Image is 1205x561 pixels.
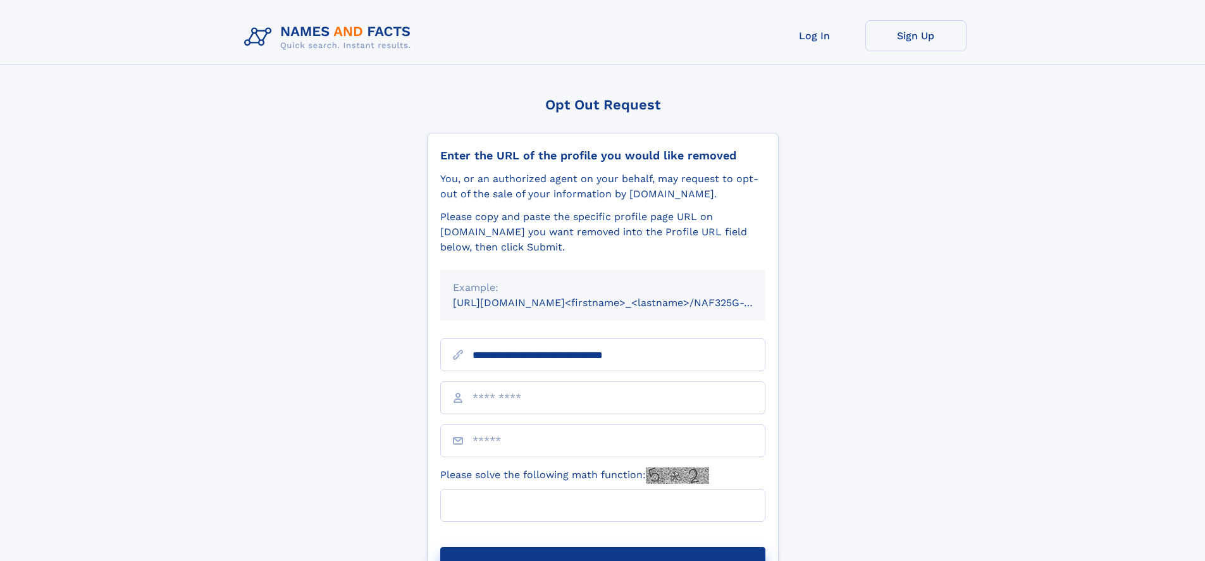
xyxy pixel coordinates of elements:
img: Logo Names and Facts [239,20,421,54]
label: Please solve the following math function: [440,467,709,484]
div: Please copy and paste the specific profile page URL on [DOMAIN_NAME] you want removed into the Pr... [440,209,765,255]
a: Sign Up [865,20,967,51]
small: [URL][DOMAIN_NAME]<firstname>_<lastname>/NAF325G-xxxxxxxx [453,297,789,309]
div: Opt Out Request [427,97,779,113]
div: You, or an authorized agent on your behalf, may request to opt-out of the sale of your informatio... [440,171,765,202]
a: Log In [764,20,865,51]
div: Enter the URL of the profile you would like removed [440,149,765,163]
div: Example: [453,280,753,295]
